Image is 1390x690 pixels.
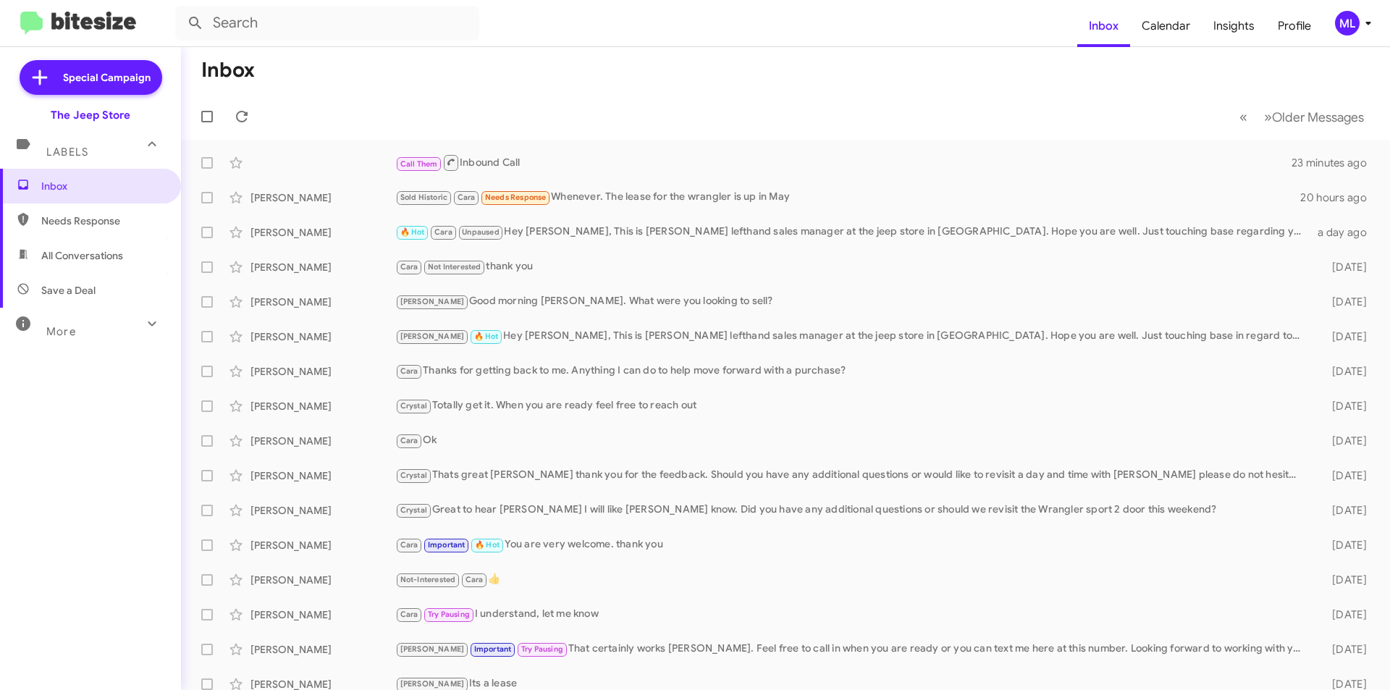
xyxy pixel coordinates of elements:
[1309,468,1378,483] div: [DATE]
[475,540,500,550] span: 🔥 Hot
[474,644,512,654] span: Important
[250,260,395,274] div: [PERSON_NAME]
[1309,642,1378,657] div: [DATE]
[250,399,395,413] div: [PERSON_NAME]
[400,297,465,306] span: [PERSON_NAME]
[250,295,395,309] div: [PERSON_NAME]
[1272,109,1364,125] span: Older Messages
[434,227,452,237] span: Cara
[250,468,395,483] div: [PERSON_NAME]
[1309,225,1378,240] div: a day ago
[250,573,395,587] div: [PERSON_NAME]
[400,471,427,480] span: Crystal
[175,6,479,41] input: Search
[46,325,76,338] span: More
[250,642,395,657] div: [PERSON_NAME]
[1309,260,1378,274] div: [DATE]
[63,70,151,85] span: Special Campaign
[428,262,481,272] span: Not Interested
[400,575,456,584] span: Not-Interested
[1309,573,1378,587] div: [DATE]
[400,159,438,169] span: Call Them
[250,225,395,240] div: [PERSON_NAME]
[400,610,418,619] span: Cara
[485,193,547,202] span: Needs Response
[400,366,418,376] span: Cara
[395,502,1309,518] div: Great to hear [PERSON_NAME] I will like [PERSON_NAME] know. Did you have any additional questions...
[1309,607,1378,622] div: [DATE]
[1077,5,1130,47] a: Inbox
[400,436,418,445] span: Cara
[201,59,255,82] h1: Inbox
[474,332,499,341] span: 🔥 Hot
[1309,329,1378,344] div: [DATE]
[428,610,470,619] span: Try Pausing
[1309,538,1378,552] div: [DATE]
[1323,11,1374,35] button: ML
[1300,190,1378,205] div: 20 hours ago
[395,606,1309,623] div: I understand, let me know
[458,193,476,202] span: Cara
[395,432,1309,449] div: Ok
[400,193,448,202] span: Sold Historic
[395,189,1300,206] div: Whenever. The lease for the wrangler is up in May
[428,540,466,550] span: Important
[41,179,164,193] span: Inbox
[395,397,1309,414] div: Totally get it. When you are ready feel free to reach out
[250,434,395,448] div: [PERSON_NAME]
[466,575,484,584] span: Cara
[400,644,465,654] span: [PERSON_NAME]
[250,503,395,518] div: [PERSON_NAME]
[395,293,1309,310] div: Good morning [PERSON_NAME]. What were you looking to sell?
[250,329,395,344] div: [PERSON_NAME]
[1264,108,1272,126] span: »
[395,224,1309,240] div: Hey [PERSON_NAME], This is [PERSON_NAME] lefthand sales manager at the jeep store in [GEOGRAPHIC_...
[1202,5,1266,47] a: Insights
[41,248,123,263] span: All Conversations
[1130,5,1202,47] a: Calendar
[395,153,1292,172] div: Inbound Call
[395,571,1309,588] div: 👍
[395,467,1309,484] div: Thats great [PERSON_NAME] thank you for the feedback. Should you have any additional questions or...
[1309,364,1378,379] div: [DATE]
[1335,11,1360,35] div: ML
[46,146,88,159] span: Labels
[395,641,1309,657] div: That certainly works [PERSON_NAME]. Feel free to call in when you are ready or you can text me he...
[41,214,164,228] span: Needs Response
[400,401,427,411] span: Crystal
[1231,102,1373,132] nav: Page navigation example
[1239,108,1247,126] span: «
[395,258,1309,275] div: thank you
[400,540,418,550] span: Cara
[1309,503,1378,518] div: [DATE]
[41,283,96,298] span: Save a Deal
[400,227,425,237] span: 🔥 Hot
[462,227,500,237] span: Unpaused
[250,190,395,205] div: [PERSON_NAME]
[395,537,1309,553] div: You are very welcome. thank you
[1309,399,1378,413] div: [DATE]
[250,364,395,379] div: [PERSON_NAME]
[1309,434,1378,448] div: [DATE]
[1255,102,1373,132] button: Next
[20,60,162,95] a: Special Campaign
[400,262,418,272] span: Cara
[1292,156,1378,170] div: 23 minutes ago
[395,328,1309,345] div: Hey [PERSON_NAME], This is [PERSON_NAME] lefthand sales manager at the jeep store in [GEOGRAPHIC_...
[51,108,130,122] div: The Jeep Store
[395,363,1309,379] div: Thanks for getting back to me. Anything I can do to help move forward with a purchase?
[1266,5,1323,47] a: Profile
[250,607,395,622] div: [PERSON_NAME]
[400,505,427,515] span: Crystal
[521,644,563,654] span: Try Pausing
[1309,295,1378,309] div: [DATE]
[1231,102,1256,132] button: Previous
[400,332,465,341] span: [PERSON_NAME]
[400,679,465,689] span: [PERSON_NAME]
[250,538,395,552] div: [PERSON_NAME]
